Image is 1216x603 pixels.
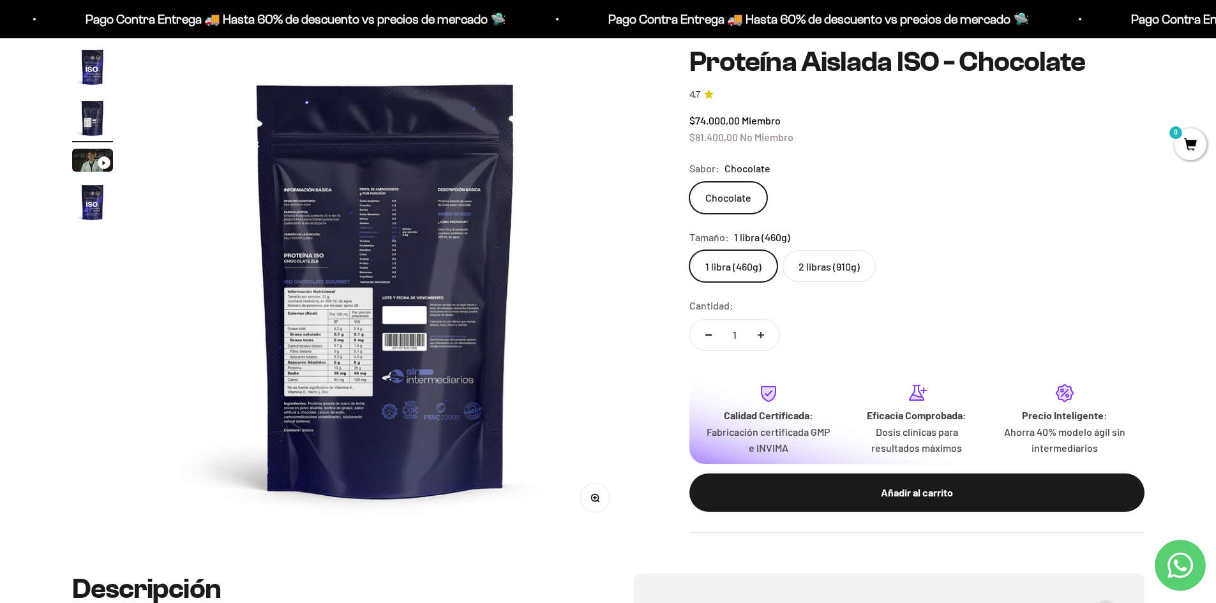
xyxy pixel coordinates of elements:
button: Añadir al carrito [689,473,1145,512]
span: 4.7 [689,88,700,102]
img: Proteína Aislada ISO - Chocolate [72,98,113,138]
button: Reducir cantidad [690,320,727,350]
p: Pago Contra Entrega 🚚 Hasta 60% de descuento vs precios de mercado 🛸 [57,9,477,29]
img: Proteína Aislada ISO - Chocolate [144,47,628,531]
img: Proteína Aislada ISO - Chocolate [72,182,113,223]
button: Ir al artículo 1 [72,47,113,91]
img: Proteína Aislada ISO - Chocolate [72,47,113,87]
span: No Miembro [740,131,793,143]
div: Añadir al carrito [715,484,1119,501]
span: Miembro [742,114,781,126]
strong: Calidad Certificada: [724,409,813,421]
a: 0 [1175,138,1206,153]
legend: Sabor: [689,160,719,177]
button: Ir al artículo 2 [72,98,113,142]
a: 4.74.7 de 5.0 estrellas [689,88,1145,102]
span: $74.000,00 [689,114,740,126]
span: $81.400,00 [689,131,738,143]
p: Dosis clínicas para resultados máximos [853,424,980,456]
button: Ir al artículo 3 [72,149,113,175]
button: Ir al artículo 4 [72,182,113,227]
span: 1 libra (460g) [734,229,790,246]
h1: Proteína Aislada ISO - Chocolate [689,47,1145,77]
mark: 0 [1168,125,1183,140]
p: Ahorra 40% modelo ágil sin intermediarios [1001,424,1129,456]
legend: Tamaño: [689,229,729,246]
p: Fabricación certificada GMP e INVIMA [705,424,832,456]
strong: Precio Inteligente: [1022,409,1107,421]
button: Aumentar cantidad [742,320,779,350]
span: Chocolate [724,160,770,177]
label: Cantidad: [689,297,733,314]
p: Pago Contra Entrega 🚚 Hasta 60% de descuento vs precios de mercado 🛸 [580,9,1000,29]
strong: Eficacia Comprobada: [867,409,966,421]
